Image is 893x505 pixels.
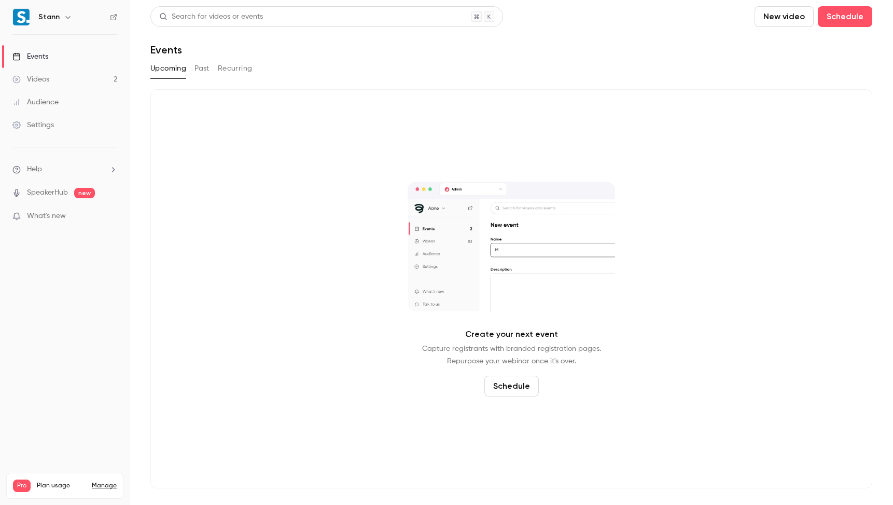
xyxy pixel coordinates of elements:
[12,51,48,62] div: Events
[484,376,539,397] button: Schedule
[150,44,182,56] h1: Events
[37,482,86,490] span: Plan usage
[465,328,558,340] p: Create your next event
[194,60,210,77] button: Past
[12,120,54,130] div: Settings
[27,164,42,175] span: Help
[12,97,59,107] div: Audience
[755,6,814,27] button: New video
[38,12,60,22] h6: Stann
[12,74,49,85] div: Videos
[159,11,263,22] div: Search for videos or events
[27,211,66,222] span: What's new
[74,188,95,198] span: new
[422,343,601,367] p: Capture registrants with branded registration pages. Repurpose your webinar once it's over.
[105,212,117,221] iframe: Noticeable Trigger
[12,164,117,175] li: help-dropdown-opener
[150,60,186,77] button: Upcoming
[818,6,872,27] button: Schedule
[27,187,68,198] a: SpeakerHub
[92,482,117,490] a: Manage
[13,480,31,492] span: Pro
[218,60,253,77] button: Recurring
[13,9,30,25] img: Stann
